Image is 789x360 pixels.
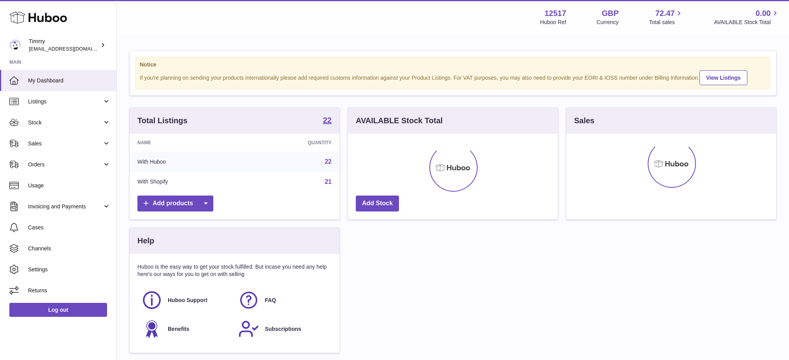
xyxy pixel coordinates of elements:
[238,318,327,339] a: Subscriptions
[28,203,102,210] span: Invoicing and Payments
[238,290,327,311] a: FAQ
[28,224,111,231] span: Cases
[28,266,111,273] span: Settings
[265,297,276,304] span: FAQ
[137,196,213,211] a: Add products
[29,45,114,52] span: [EMAIL_ADDRESS][DOMAIN_NAME]
[649,8,684,26] a: 72.47 Total sales
[265,325,301,333] span: Subscriptions
[130,134,243,152] th: Name
[714,19,780,26] span: AVAILABLE Stock Total
[137,236,154,246] h3: Help
[130,172,243,192] td: With Shopify
[243,134,339,152] th: Quantity
[28,182,111,189] span: Usage
[356,115,443,126] h3: AVAILABLE Stock Total
[9,39,21,51] img: internalAdmin-12517@internal.huboo.com
[655,8,675,19] span: 72.47
[9,303,107,317] a: Log out
[597,19,619,26] div: Currency
[28,161,102,168] span: Orders
[28,119,102,126] span: Stock
[168,325,189,333] span: Benefits
[140,69,766,85] div: If you're planning on sending your products internationally please add required customs informati...
[141,318,230,339] a: Benefits
[28,98,102,105] span: Listings
[137,115,188,126] h3: Total Listings
[323,116,332,126] a: 22
[28,245,111,252] span: Channels
[140,61,766,68] strong: Notice
[699,70,747,85] a: View Listings
[540,19,566,26] div: Huboo Ref
[28,77,111,84] span: My Dashboard
[29,38,99,52] div: Timmy
[649,19,684,26] span: Total sales
[756,8,771,19] span: 0.00
[325,158,332,165] a: 22
[545,8,566,19] strong: 12517
[325,178,332,185] a: 21
[356,196,399,211] a: Add Stock
[168,297,207,304] span: Huboo Support
[141,290,230,311] a: Huboo Support
[714,8,780,26] a: 0.00 AVAILABLE Stock Total
[130,152,243,172] td: With Huboo
[574,115,594,126] h3: Sales
[137,263,332,278] p: Huboo is the easy way to get your stock fulfilled. But incase you need any help here's our ways f...
[28,287,111,294] span: Returns
[323,116,332,124] strong: 22
[602,8,619,19] strong: GBP
[28,140,102,147] span: Sales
